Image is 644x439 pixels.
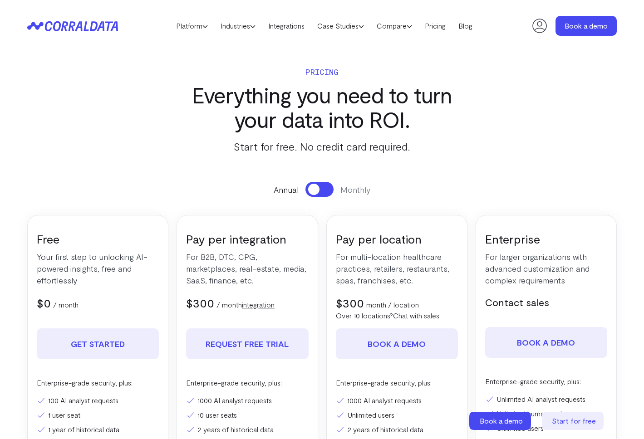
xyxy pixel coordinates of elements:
[366,299,419,310] p: month / location
[485,251,607,286] p: For larger organizations with advanced customization and complex requirements
[186,395,308,406] li: 1000 AI analyst requests
[170,19,214,33] a: Platform
[485,408,607,419] li: Unlimited human analyst requests
[336,410,458,420] li: Unlimited users
[186,328,308,359] a: REQUEST FREE TRIAL
[336,296,364,310] span: $300
[485,376,607,387] p: Enterprise-grade security, plus:
[336,377,458,388] p: Enterprise-grade security, plus:
[37,410,159,420] li: 1 user seat
[336,310,458,321] p: Over 10 locations?
[53,299,79,310] p: / month
[37,424,159,435] li: 1 year of historical data
[37,296,51,310] span: $0
[186,424,308,435] li: 2 years of historical data
[556,16,617,36] a: Book a demo
[485,295,607,309] h5: Contact sales
[370,19,418,33] a: Compare
[336,328,458,359] a: Book a demo
[418,19,452,33] a: Pricing
[485,231,607,246] h3: Enterprise
[340,184,370,195] span: Monthly
[214,19,262,33] a: Industries
[480,416,523,425] span: Book a demo
[37,251,159,286] p: Your first step to unlocking AI-powered insights, free and effortlessly
[469,412,533,430] a: Book a demo
[485,327,607,358] a: Book a demo
[186,231,308,246] h3: Pay per integration
[336,231,458,246] h3: Pay per location
[542,412,605,430] a: Start for free
[37,328,159,359] a: Get Started
[186,296,214,310] span: $300
[336,251,458,286] p: For multi-location healthcare practices, retailers, restaurants, spas, franchises, etc.
[311,19,370,33] a: Case Studies
[186,251,308,286] p: For B2B, DTC, CPG, marketplaces, real-estate, media, SaaS, finance, etc.
[336,395,458,406] li: 1000 AI analyst requests
[393,311,441,320] a: Chat with sales.
[262,19,311,33] a: Integrations
[186,377,308,388] p: Enterprise-grade security, plus:
[175,65,470,78] p: Pricing
[175,138,470,155] p: Start for free. No credit card required.
[274,184,299,195] span: Annual
[37,395,159,406] li: 100 AI analyst requests
[186,410,308,420] li: 10 user seats
[452,19,479,33] a: Blog
[485,394,607,405] li: Unlimited AI analyst requests
[175,83,470,132] h3: Everything you need to turn your data into ROI.
[336,424,458,435] li: 2 years of historical data
[37,231,159,246] h3: Free
[242,300,275,309] a: integration
[37,377,159,388] p: Enterprise-grade security, plus:
[552,416,596,425] span: Start for free
[216,299,275,310] p: / month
